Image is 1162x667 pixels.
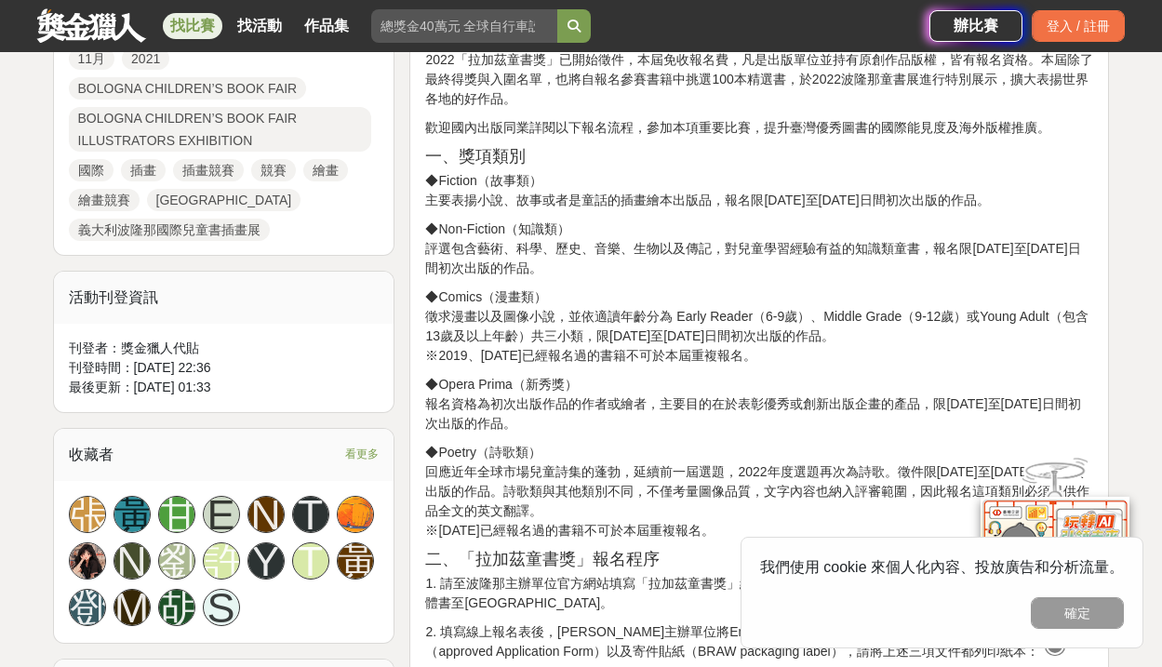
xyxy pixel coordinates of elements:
[338,497,373,532] img: Avatar
[69,542,106,580] a: Avatar
[303,159,348,181] a: 繪畫
[147,189,301,211] a: [GEOGRAPHIC_DATA]
[337,542,374,580] a: 黃
[69,496,106,533] a: 張
[69,77,307,100] a: BOLOGNA CHILDREN’S BOOK FAIR
[292,542,329,580] a: T
[425,550,1093,569] h3: 二、「拉加茲童書獎」報名程序
[425,443,1093,540] p: ◆Poetry（詩歌類） 回應近年全球市場兒童詩集的蓬勃，延續前一屆選題，2022年度選題再次為詩歌。徵件限[DATE]至[DATE]日間初次出版的作品。詩歌類與其他類別不同，不僅考量圖像品質，...
[425,50,1093,109] p: 2022「拉加茲童書獎」已開始徵件，本屆免收報名費，凡是出版單位並持有原創作品版權，皆有報名資格。本屆除了最終得獎與入圍名單，也將自報名參賽書籍中挑選100本精選書，於2022波隆那童書展進行特...
[251,159,296,181] a: 競賽
[203,496,240,533] a: E
[425,622,1093,661] p: 2. 填寫線上報名表後，[PERSON_NAME]主辦單位將Email寄出空白書籍資料表（Book Card）、線上報名表完稿（approved Application Form）以及寄件貼紙（...
[69,358,380,378] div: 刊登時間： [DATE] 22:36
[114,496,151,533] a: 黃
[230,13,289,39] a: 找活動
[247,496,285,533] a: N
[173,159,244,181] a: 插畫競賽
[297,13,356,39] a: 作品集
[158,542,195,580] a: 劉
[69,447,114,462] span: 收藏者
[203,589,240,626] a: S
[121,159,166,181] a: 插畫
[425,574,1093,613] p: 1. 請至波隆那主辦單位官方網站填寫「拉加茲童書獎」線上報名表，無報名本數限制。每本報名書目必須寄送3本實體書至[GEOGRAPHIC_DATA]。
[69,47,115,70] a: 11月
[425,147,1093,167] h3: 一、獎項類別
[292,496,329,533] a: T
[203,542,240,580] a: 許
[425,171,1093,210] p: ◆Fiction（故事類） 主要表揚小說、故事或者是童話的插畫繪本出版品，報名限[DATE]至[DATE]日間初次出版的作品。
[1032,10,1125,42] div: 登入 / 註冊
[114,542,151,580] a: N
[981,494,1129,618] img: d2146d9a-e6f6-4337-9592-8cefde37ba6b.png
[760,559,1124,575] span: 我們使用 cookie 來個人化內容、投放廣告和分析流量。
[69,339,380,358] div: 刊登者： 獎金獵人代貼
[929,10,1022,42] a: 辦比賽
[122,47,169,70] a: 2021
[425,287,1093,366] p: ◆Comics（漫畫類） 徵求漫畫以及圖像小說，並依適讀年齡分為 Early Reader（6-9歲）、Middle Grade（9-12歲）或Young Adult（包含13歲及以上年齡）共三...
[425,220,1093,278] p: ◆Non-Fiction（知識類） 評選包含藝術、科學、歷史、音樂、生物以及傳記，對兒童學習經驗有益的知識類童書，報名限[DATE]至[DATE]日間初次出版的作品。
[54,272,394,324] div: 活動刊登資訊
[163,13,222,39] a: 找比賽
[69,589,106,626] a: 鄧
[114,589,151,626] a: M
[69,159,114,181] a: 國際
[371,9,557,43] input: 總獎金40萬元 全球自行車設計比賽
[247,542,285,580] a: Y
[158,589,195,626] a: 胡
[158,496,195,533] a: 甘
[337,496,374,533] a: Avatar
[70,543,105,579] img: Avatar
[69,219,270,241] a: 義大利波隆那國際兒童書插畫展
[345,444,379,464] span: 看更多
[1031,597,1124,629] button: 確定
[69,378,380,397] div: 最後更新： [DATE] 01:33
[425,118,1093,138] p: 歡迎國內出版同業詳閱以下報名流程，參加本項重要比賽，提升臺灣優秀圖書的國際能見度及海外版權推廣。
[425,375,1093,434] p: ◆Opera Prima（新秀獎） 報名資格為初次出版作品的作者或繪者，主要目的在於表彰優秀或創新出版企畫的產品，限[DATE]至[DATE]日間初次出版的作品。
[69,189,140,211] a: 繪畫競賽
[69,107,372,152] a: BOLOGNA CHILDREN’S BOOK FAIR ILLUSTRATORS EXHIBITION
